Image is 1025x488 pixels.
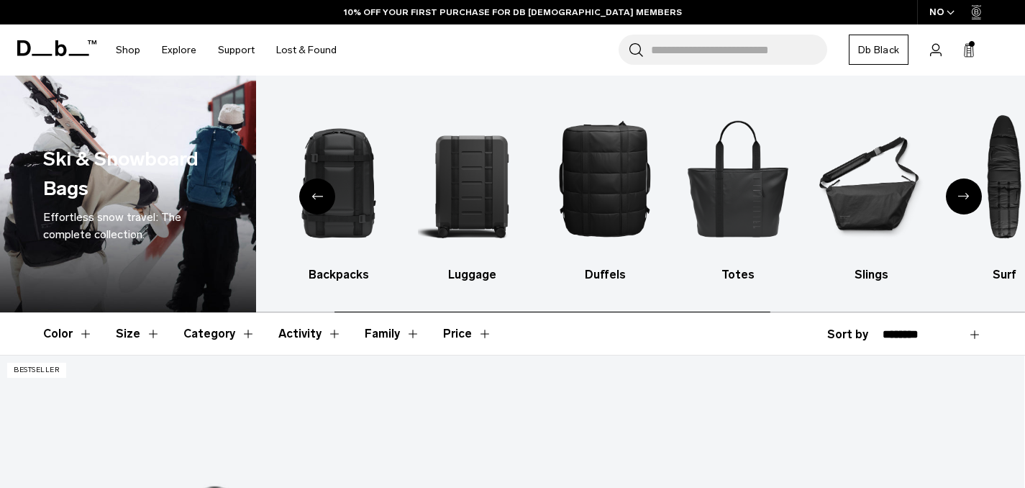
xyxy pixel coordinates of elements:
[849,35,908,65] a: Db Black
[817,97,925,284] li: 6 / 10
[43,210,181,241] span: Effortless snow travel: The complete collection.
[276,24,337,76] a: Lost & Found
[152,266,260,284] h3: All products
[418,266,526,284] h3: Luggage
[152,97,260,259] img: Db
[43,145,208,203] h1: Ski & Snowboard Bags
[684,97,792,284] li: 5 / 10
[285,97,393,284] a: Db Backpacks
[443,313,492,355] button: Toggle Price
[418,97,526,284] a: Db Luggage
[551,97,659,284] a: Db Duffels
[285,97,393,259] img: Db
[152,97,260,284] li: 1 / 10
[183,313,255,355] button: Toggle Filter
[817,266,925,284] h3: Slings
[817,97,925,284] a: Db Slings
[299,179,335,214] div: Previous slide
[684,266,792,284] h3: Totes
[684,97,792,259] img: Db
[278,313,342,355] button: Toggle Filter
[817,97,925,259] img: Db
[285,97,393,284] li: 2 / 10
[7,363,66,378] p: Bestseller
[344,6,682,19] a: 10% OFF YOUR FIRST PURCHASE FOR DB [DEMOGRAPHIC_DATA] MEMBERS
[946,179,982,214] div: Next slide
[551,266,659,284] h3: Duffels
[162,24,196,76] a: Explore
[418,97,526,284] li: 3 / 10
[365,313,420,355] button: Toggle Filter
[105,24,347,76] nav: Main Navigation
[116,24,140,76] a: Shop
[218,24,255,76] a: Support
[551,97,659,259] img: Db
[116,313,160,355] button: Toggle Filter
[551,97,659,284] li: 4 / 10
[418,97,526,259] img: Db
[43,313,93,355] button: Toggle Filter
[285,266,393,284] h3: Backpacks
[684,97,792,284] a: Db Totes
[152,97,260,284] a: Db All products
